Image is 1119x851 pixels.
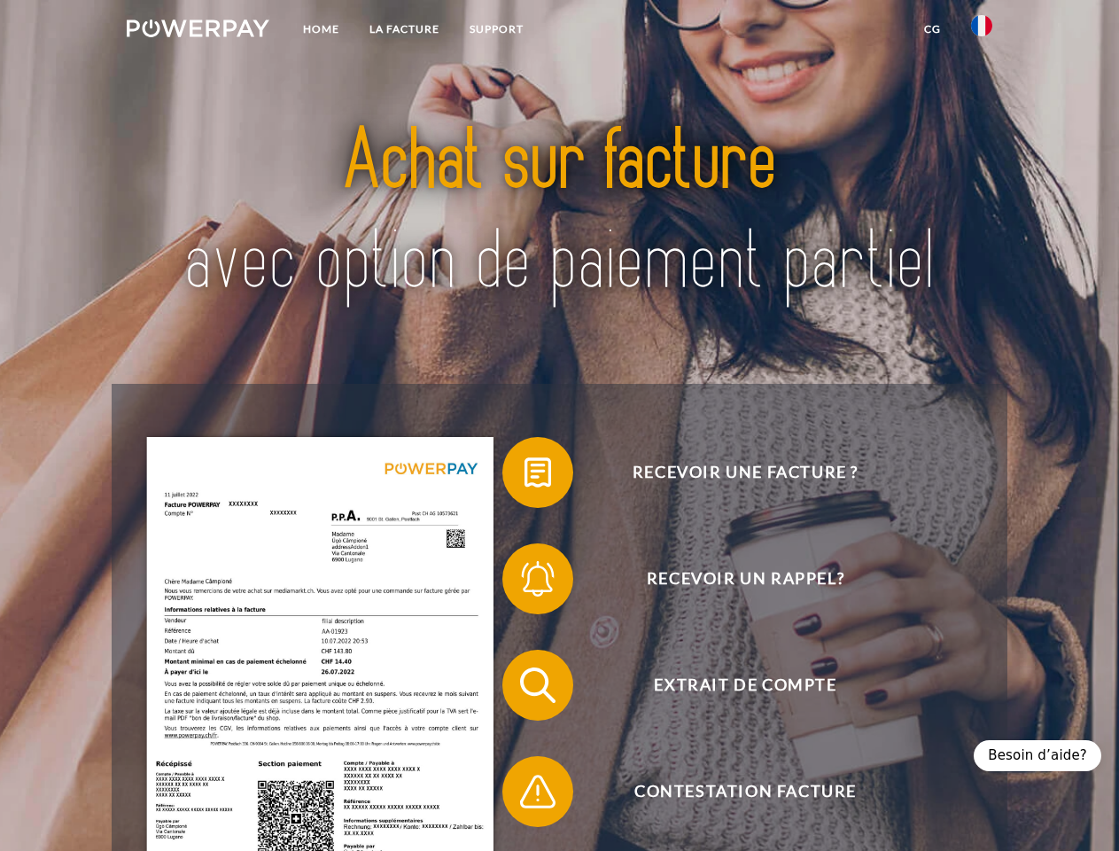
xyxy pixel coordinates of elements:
span: Recevoir une facture ? [528,437,962,508]
img: qb_warning.svg [516,769,560,814]
img: title-powerpay_fr.svg [169,85,950,340]
span: Contestation Facture [528,756,962,827]
span: Extrait de compte [528,650,962,721]
a: LA FACTURE [354,13,455,45]
button: Contestation Facture [502,756,963,827]
img: fr [971,15,992,36]
button: Recevoir un rappel? [502,543,963,614]
img: logo-powerpay-white.svg [127,20,269,37]
img: qb_search.svg [516,663,560,707]
button: Recevoir une facture ? [502,437,963,508]
a: Support [455,13,539,45]
a: Home [288,13,354,45]
button: Extrait de compte [502,650,963,721]
div: Besoin d’aide? [974,740,1101,771]
img: qb_bell.svg [516,557,560,601]
span: Recevoir un rappel? [528,543,962,614]
a: CG [909,13,956,45]
img: qb_bill.svg [516,450,560,495]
